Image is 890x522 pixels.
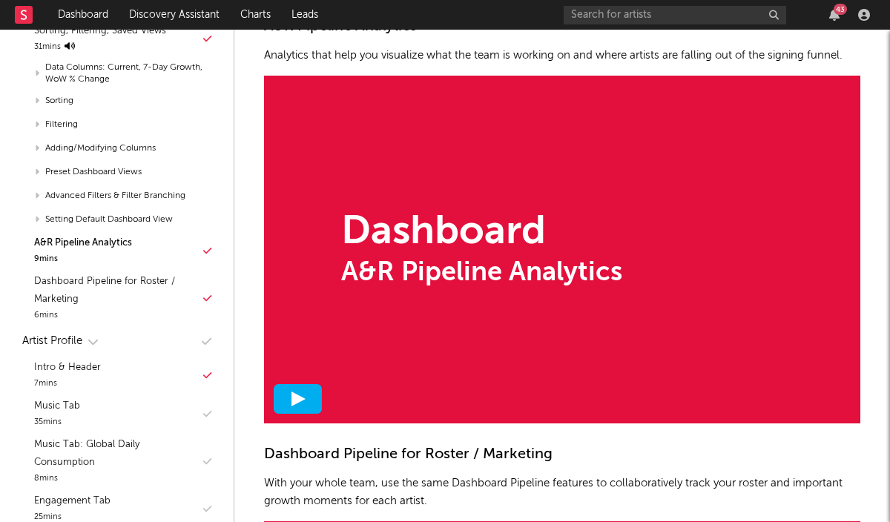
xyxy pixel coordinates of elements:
[15,184,219,208] div: Advanced Filters & Filter Branching
[34,40,166,55] div: 31 mins
[34,252,132,267] div: 9 mins
[341,260,622,286] div: A&R Pipeline Analytics
[264,47,860,65] p: Analytics that help you visualize what the team is working on and where artists are falling out o...
[34,415,80,430] div: 35 mins
[834,4,847,15] div: 43
[829,9,840,21] button: 43
[34,308,200,323] div: 6 mins
[34,359,101,377] div: Intro & Header
[34,472,200,486] div: 8 mins
[34,492,111,510] div: Engagement Tab
[34,397,80,415] div: Music Tab
[15,136,219,160] div: Adding/Modifying Columns
[15,160,219,184] div: Preset Dashboard Views
[15,58,219,89] div: Data Columns: Current, 7-Day Growth, WoW % Change
[34,22,166,40] div: Sorting, Filtering, Saved Views
[264,475,860,510] p: With your whole team, use the same Dashboard Pipeline features to collaboratively track your rost...
[15,113,219,136] div: Filtering
[341,212,622,252] div: Dashboard
[34,436,200,472] div: Music Tab: Global Daily Consumption
[34,273,200,308] div: Dashboard Pipeline for Roster / Marketing
[264,446,860,463] div: Dashboard Pipeline for Roster / Marketing
[34,377,101,391] div: 7 mins
[564,6,786,24] input: Search for artists
[22,332,82,350] div: Artist Profile
[15,208,219,231] div: Setting Default Dashboard View
[15,89,219,113] div: Sorting
[34,234,132,252] div: A&R Pipeline Analytics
